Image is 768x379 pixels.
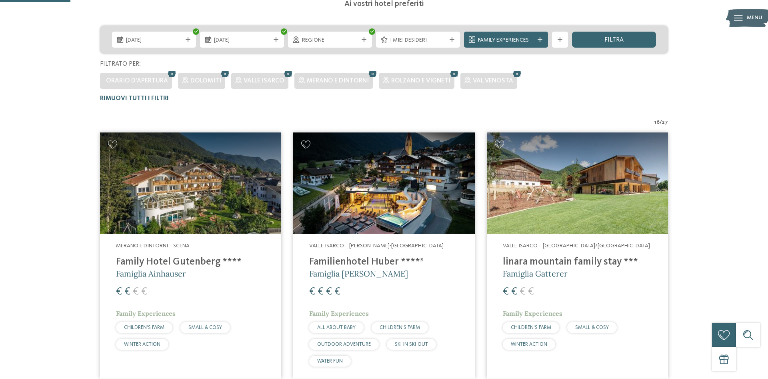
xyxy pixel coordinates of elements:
img: Cercate un hotel per famiglie? Qui troverete solo i migliori! [293,132,474,235]
span: WINTER ACTION [124,342,160,347]
span: [DATE] [214,36,270,44]
span: € [133,287,139,297]
span: Valle Isarco – [GEOGRAPHIC_DATA]/[GEOGRAPHIC_DATA] [503,243,650,249]
span: CHILDREN’S FARM [511,325,551,330]
span: 27 [662,118,668,126]
span: [DATE] [126,36,182,44]
span: I miei desideri [390,36,446,44]
span: € [520,287,526,297]
span: SMALL & COSY [575,325,609,330]
span: € [318,287,324,297]
span: Famiglia Ainhauser [116,269,186,279]
span: Famiglia Gatterer [503,269,568,279]
span: Valle Isarco – [PERSON_NAME]-[GEOGRAPHIC_DATA] [309,243,444,249]
span: € [124,287,130,297]
span: Famiglia [PERSON_NAME] [309,269,408,279]
span: WATER FUN [317,359,343,364]
span: CHILDREN’S FARM [380,325,420,330]
span: € [326,287,332,297]
span: Family Experiences [309,309,369,317]
span: Bolzano e vigneti [391,78,450,84]
span: € [503,287,509,297]
span: € [511,287,517,297]
span: € [528,287,534,297]
span: OUTDOOR ADVENTURE [317,342,371,347]
span: SKI-IN SKI-OUT [395,342,428,347]
a: Cercate un hotel per famiglie? Qui troverete solo i migliori! Valle Isarco – [GEOGRAPHIC_DATA]/[G... [487,132,668,379]
span: € [116,287,122,297]
span: CHILDREN’S FARM [124,325,164,330]
span: 16 [654,118,660,126]
span: Filtrato per: [100,61,141,67]
span: Dolomiti [190,78,221,84]
img: Family Hotel Gutenberg **** [100,132,281,235]
h4: linara mountain family stay *** [503,256,652,268]
span: Val Venosta [473,78,513,84]
span: SMALL & COSY [188,325,222,330]
a: Cercate un hotel per famiglie? Qui troverete solo i migliori! Merano e dintorni – Scena Family Ho... [100,132,281,379]
span: Orario d'apertura [106,78,168,84]
h4: Family Hotel Gutenberg **** [116,256,265,268]
span: Family Experiences [116,309,176,317]
span: filtra [604,37,624,43]
span: / [660,118,662,126]
span: € [141,287,147,297]
span: Valle Isarco [244,78,284,84]
span: Merano e dintorni [307,78,369,84]
span: Regione [302,36,358,44]
img: Cercate un hotel per famiglie? Qui troverete solo i migliori! [487,132,668,235]
span: Family Experiences [478,36,534,44]
span: Family Experiences [503,309,562,317]
h4: Familienhotel Huber ****ˢ [309,256,458,268]
span: Merano e dintorni – Scena [116,243,190,249]
span: € [309,287,315,297]
a: Cercate un hotel per famiglie? Qui troverete solo i migliori! Valle Isarco – [PERSON_NAME]-[GEOGR... [293,132,474,379]
span: WINTER ACTION [511,342,547,347]
span: ALL ABOUT BABY [317,325,356,330]
span: € [334,287,340,297]
span: Rimuovi tutti i filtri [100,95,169,102]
